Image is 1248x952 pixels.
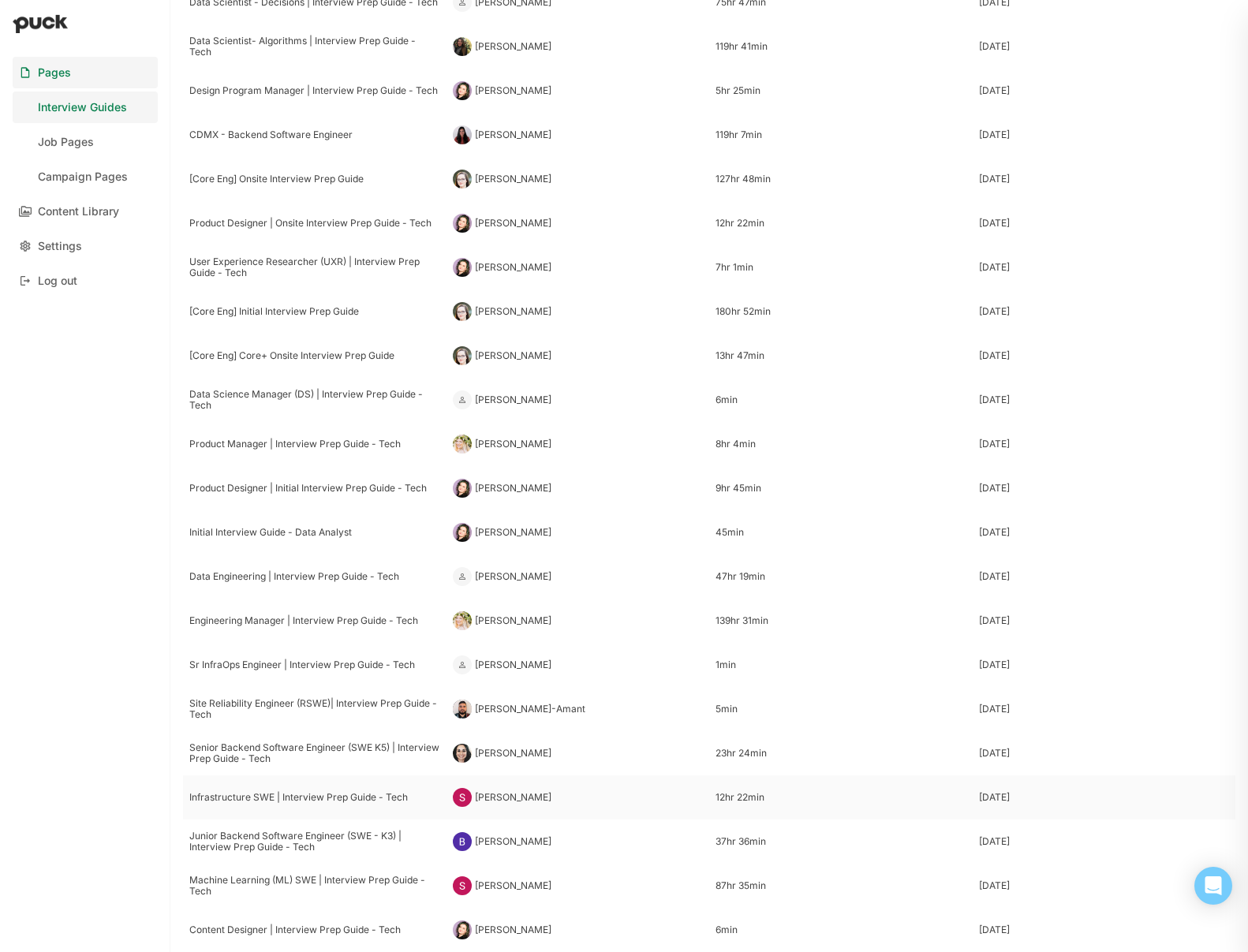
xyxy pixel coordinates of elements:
div: Sr InfraOps Engineer | Interview Prep Guide - Tech [189,659,440,670]
div: Data Engineering | Interview Prep Guide - Tech [189,571,440,582]
div: Product Manager | Interview Prep Guide - Tech [189,439,440,450]
div: [PERSON_NAME] [475,483,551,494]
div: [DATE] [979,836,1010,847]
div: [DATE] [979,174,1010,185]
div: Content Designer | Interview Prep Guide - Tech [189,924,440,935]
div: [PERSON_NAME] [475,571,551,582]
div: [DATE] [979,659,1010,670]
div: 1min [716,659,966,670]
div: 47hr 19min [716,571,966,582]
div: 5hr 25min [716,85,966,96]
div: [PERSON_NAME] [475,615,551,626]
div: [PERSON_NAME] [475,41,551,52]
div: Campaign Pages [38,170,128,184]
div: 37hr 36min [716,836,966,847]
div: [Core Eng] Core+ Onsite Interview Prep Guide [189,350,440,361]
div: [PERSON_NAME] [475,659,551,670]
a: Job Pages [13,126,158,158]
div: [DATE] [979,571,1010,582]
div: [DATE] [979,924,1010,935]
div: 12hr 22min [716,792,966,803]
div: [DATE] [979,615,1010,626]
div: Product Designer | Onsite Interview Prep Guide - Tech [189,218,440,229]
a: Settings [13,230,158,262]
div: 45min [716,527,966,538]
div: [PERSON_NAME] [475,262,551,273]
div: [PERSON_NAME] [475,748,551,759]
div: Pages [38,66,71,80]
div: 139hr 31min [716,615,966,626]
div: [PERSON_NAME] [475,218,551,229]
div: 119hr 7min [716,129,966,140]
div: CDMX - Backend Software Engineer [189,129,440,140]
div: 5min [716,704,966,715]
div: Initial Interview Guide - Data Analyst [189,527,440,538]
div: Site Reliability Engineer (RSWE)| Interview Prep Guide - Tech [189,698,440,721]
div: Machine Learning (ML) SWE | Interview Prep Guide - Tech [189,875,440,898]
div: [DATE] [979,218,1010,229]
div: 6min [716,394,966,405]
div: [DATE] [979,350,1010,361]
div: [DATE] [979,439,1010,450]
div: 6min [716,924,966,935]
div: [DATE] [979,394,1010,405]
div: 8hr 4min [716,439,966,450]
a: Campaign Pages [13,161,158,192]
div: Log out [38,274,77,288]
div: 12hr 22min [716,218,966,229]
div: [PERSON_NAME] [475,924,551,935]
div: 87hr 35min [716,880,966,891]
div: [PERSON_NAME] [475,394,551,405]
div: Senior Backend Software Engineer (SWE K5) | Interview Prep Guide - Tech [189,742,440,765]
div: [PERSON_NAME] [475,439,551,450]
div: [PERSON_NAME] [475,129,551,140]
div: Interview Guides [38,101,127,114]
div: [PERSON_NAME] [475,836,551,847]
div: [DATE] [979,748,1010,759]
a: Content Library [13,196,158,227]
div: [PERSON_NAME] [475,174,551,185]
div: 127hr 48min [716,174,966,185]
div: [DATE] [979,704,1010,715]
div: [DATE] [979,306,1010,317]
div: Design Program Manager | Interview Prep Guide - Tech [189,85,440,96]
div: Infrastructure SWE | Interview Prep Guide - Tech [189,792,440,803]
div: [DATE] [979,129,1010,140]
div: 13hr 47min [716,350,966,361]
div: [PERSON_NAME] [475,85,551,96]
div: [PERSON_NAME] [475,880,551,891]
a: Interview Guides [13,91,158,123]
div: [DATE] [979,483,1010,494]
div: [PERSON_NAME] [475,306,551,317]
div: [DATE] [979,880,1010,891]
div: [DATE] [979,792,1010,803]
div: [DATE] [979,41,1010,52]
div: User Experience Researcher (UXR) | Interview Prep Guide - Tech [189,256,440,279]
div: Data Scientist- Algorithms | Interview Prep Guide - Tech [189,35,440,58]
div: Product Designer | Initial Interview Prep Guide - Tech [189,483,440,494]
div: [PERSON_NAME] [475,792,551,803]
div: Job Pages [38,136,94,149]
div: [PERSON_NAME] [475,527,551,538]
div: Data Science Manager (DS) | Interview Prep Guide - Tech [189,389,440,412]
div: [Core Eng] Onsite Interview Prep Guide [189,174,440,185]
div: 119hr 41min [716,41,966,52]
div: [Core Eng] Initial Interview Prep Guide [189,306,440,317]
div: Content Library [38,205,119,218]
div: Settings [38,240,82,253]
div: [DATE] [979,262,1010,273]
div: [PERSON_NAME] [475,350,551,361]
div: Junior Backend Software Engineer (SWE - K3) | Interview Prep Guide - Tech [189,831,440,853]
div: [DATE] [979,85,1010,96]
a: Pages [13,57,158,88]
div: [DATE] [979,527,1010,538]
div: 180hr 52min [716,306,966,317]
div: Open Intercom Messenger [1194,867,1232,905]
div: [PERSON_NAME]-Amant [475,704,585,715]
div: 7hr 1min [716,262,966,273]
div: 9hr 45min [716,483,966,494]
div: 23hr 24min [716,748,966,759]
div: Engineering Manager | Interview Prep Guide - Tech [189,615,440,626]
